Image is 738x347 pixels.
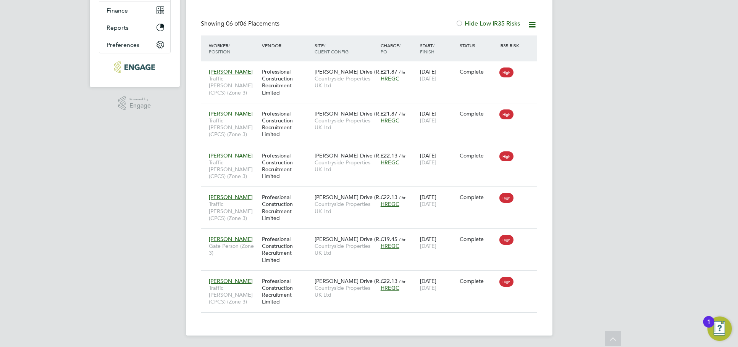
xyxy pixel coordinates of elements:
span: / hr [399,194,405,200]
div: Complete [460,194,496,201]
span: 06 of [226,20,240,27]
span: 06 Placements [226,20,280,27]
div: Professional Construction Recruitment Limited [260,106,313,142]
label: Hide Low IR35 Risks [456,20,520,27]
span: £22.13 [381,152,397,159]
div: Professional Construction Recruitment Limited [260,190,313,225]
a: Go to home page [99,61,171,73]
span: HREGC [381,159,399,166]
span: Traffic [PERSON_NAME] (CPCS) (Zone 3) [209,284,258,305]
span: High [499,235,514,245]
span: [DATE] [420,159,436,166]
span: £22.13 [381,194,397,201]
span: Traffic [PERSON_NAME] (CPCS) (Zone 3) [209,201,258,222]
span: Countryside Properties UK Ltd [315,117,377,131]
span: / hr [399,111,405,117]
span: [DATE] [420,284,436,291]
span: Traffic [PERSON_NAME] (CPCS) (Zone 3) [209,159,258,180]
span: Countryside Properties UK Ltd [315,243,377,256]
span: / hr [399,69,405,75]
div: Professional Construction Recruitment Limited [260,232,313,267]
span: HREGC [381,243,399,249]
span: Traffic [PERSON_NAME] (CPCS) (Zone 3) [209,117,258,138]
span: Reports [107,24,129,31]
span: Gate Person (Zone 3) [209,243,258,256]
div: Complete [460,152,496,159]
span: / hr [399,153,405,159]
span: £19.45 [381,236,397,243]
span: [DATE] [420,117,436,124]
div: Site [313,39,379,58]
a: [PERSON_NAME]Traffic [PERSON_NAME] (CPCS) (Zone 3)Professional Construction Recruitment Limited[P... [207,64,537,71]
img: pcrnet-logo-retina.png [114,61,155,73]
span: High [499,277,514,287]
span: HREGC [381,117,399,124]
span: Countryside Properties UK Ltd [315,284,377,298]
a: [PERSON_NAME]Traffic [PERSON_NAME] (CPCS) (Zone 3)Professional Construction Recruitment Limited[P... [207,148,537,154]
div: Professional Construction Recruitment Limited [260,64,313,100]
div: Charge [379,39,418,58]
div: Complete [460,110,496,117]
span: [DATE] [420,75,436,82]
button: Preferences [99,36,170,53]
span: High [499,67,514,77]
span: [PERSON_NAME] Drive (R… [315,110,384,117]
button: Finance [99,2,170,19]
span: £22.13 [381,278,397,284]
span: Countryside Properties UK Ltd [315,201,377,214]
div: Vendor [260,39,313,52]
div: Professional Construction Recruitment Limited [260,148,313,184]
span: High [499,193,514,203]
div: 1 [707,322,711,332]
button: Open Resource Center, 1 new notification [707,316,732,341]
span: / hr [399,278,405,284]
span: £21.87 [381,110,397,117]
span: [PERSON_NAME] [209,194,253,201]
span: HREGC [381,201,399,207]
span: / PO [381,42,400,55]
span: [PERSON_NAME] Drive (R… [315,194,384,201]
span: [PERSON_NAME] Drive (R… [315,152,384,159]
button: Reports [99,19,170,36]
span: [PERSON_NAME] Drive (R… [315,68,384,75]
div: Status [458,39,497,52]
span: HREGC [381,75,399,82]
div: Showing [201,20,281,28]
span: / Position [209,42,231,55]
span: [PERSON_NAME] [209,68,253,75]
span: [PERSON_NAME] Drive (R… [315,236,384,243]
a: [PERSON_NAME]Traffic [PERSON_NAME] (CPCS) (Zone 3)Professional Construction Recruitment Limited[P... [207,106,537,112]
span: Countryside Properties UK Ltd [315,75,377,89]
span: Preferences [107,41,140,48]
span: Engage [129,103,151,109]
span: HREGC [381,284,399,291]
span: / hr [399,236,405,242]
div: Complete [460,68,496,75]
span: [PERSON_NAME] [209,110,253,117]
div: Professional Construction Recruitment Limited [260,274,313,309]
div: Start [418,39,458,58]
div: Worker [207,39,260,58]
span: Finance [107,7,128,14]
span: [PERSON_NAME] [209,236,253,243]
span: [DATE] [420,201,436,207]
a: [PERSON_NAME]Traffic [PERSON_NAME] (CPCS) (Zone 3)Professional Construction Recruitment Limited[P... [207,273,537,280]
div: [DATE] [418,64,458,86]
div: Complete [460,236,496,243]
span: [PERSON_NAME] [209,278,253,284]
span: Countryside Properties UK Ltd [315,159,377,173]
div: Complete [460,278,496,284]
span: [PERSON_NAME] Drive (R… [315,278,384,284]
span: £21.87 [381,68,397,75]
div: [DATE] [418,190,458,211]
div: [DATE] [418,106,458,128]
span: / Finish [420,42,434,55]
a: Powered byEngage [118,96,151,111]
a: [PERSON_NAME]Traffic [PERSON_NAME] (CPCS) (Zone 3)Professional Construction Recruitment Limited[P... [207,190,537,196]
a: [PERSON_NAME]Gate Person (Zone 3)Professional Construction Recruitment Limited[PERSON_NAME] Drive... [207,231,537,238]
div: [DATE] [418,148,458,170]
span: Traffic [PERSON_NAME] (CPCS) (Zone 3) [209,75,258,96]
div: IR35 Risk [497,39,524,52]
span: / Client Config [315,42,349,55]
span: Powered by [129,96,151,103]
